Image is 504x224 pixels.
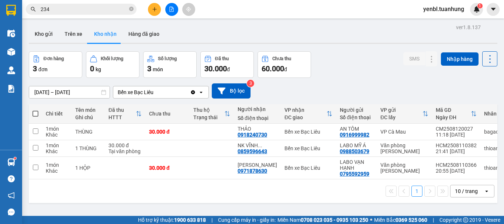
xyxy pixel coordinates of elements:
[284,165,332,171] div: Bến xe Bạc Liêu
[436,126,477,132] div: CM2508120027
[41,5,128,13] input: Tìm tên, số ĐT hoặc mã đơn
[46,132,68,138] div: Khác
[86,51,139,78] button: Khối lượng0kg
[44,56,64,61] div: Đơn hàng
[198,89,204,95] svg: open
[46,111,68,117] div: Chi tiết
[340,132,369,138] div: 0916999982
[204,64,227,73] span: 30.000
[258,51,311,78] button: Chưa thu60.000đ
[238,106,277,112] div: Người nhận
[340,107,373,113] div: Người gửi
[88,25,122,43] button: Kho nhận
[29,86,110,98] input: Select a date range.
[380,142,428,154] div: Văn phòng [PERSON_NAME]
[277,216,368,224] span: Miền Nam
[238,148,267,154] div: 0859596643
[432,104,480,124] th: Toggle SortBy
[436,107,471,113] div: Mã GD
[238,115,277,121] div: Số điện thoại
[403,52,425,65] button: SMS
[186,7,191,12] span: aim
[75,114,101,120] div: Ghi chú
[29,51,82,78] button: Đơn hàng3đơn
[484,188,490,194] svg: open
[238,142,277,148] div: NK VĨNH HƯNG
[262,64,284,73] span: 60.000
[247,80,254,87] sup: 3
[377,104,432,124] th: Toggle SortBy
[340,142,373,148] div: LABO MỸ Á
[148,3,161,16] button: plus
[211,216,213,224] span: |
[33,64,37,73] span: 3
[46,148,68,154] div: Khác
[238,132,267,138] div: 0918240730
[129,7,134,11] span: close-circle
[96,66,101,72] span: kg
[380,107,422,113] div: VP gửi
[122,25,165,43] button: Hàng đã giao
[212,83,251,99] button: Bộ lọc
[153,66,163,72] span: món
[14,157,16,159] sup: 1
[200,51,254,78] button: Đã thu30.000đ
[284,66,287,72] span: đ
[46,162,68,168] div: 1 món
[165,3,178,16] button: file-add
[143,51,197,78] button: Số lượng3món
[238,168,267,174] div: 0971878630
[31,7,36,12] span: search
[8,209,15,216] span: message
[108,148,142,154] div: Tại văn phòng
[7,158,15,166] img: warehouse-icon
[301,217,368,223] strong: 0708 023 035 - 0935 103 250
[174,217,206,223] strong: 1900 633 818
[75,145,101,151] div: 1 THÙNG
[238,162,277,168] div: HOÀNG HUY
[436,114,471,120] div: Ngày ĐH
[193,107,224,113] div: Thu hộ
[238,126,277,132] div: THẢO
[108,142,142,148] div: 30.000 đ
[380,162,428,174] div: Văn phòng [PERSON_NAME]
[7,30,15,37] img: warehouse-icon
[118,89,153,96] div: Bến xe Bạc Liêu
[258,142,262,148] span: ...
[149,165,186,171] div: 30.000 đ
[108,114,136,120] div: HTTT
[101,56,123,61] div: Khối lượng
[340,126,373,132] div: AN TÔM
[6,5,16,16] img: logo-vxr
[436,148,477,154] div: 21:41 [DATE]
[227,66,230,72] span: đ
[154,89,155,96] input: Selected Bến xe Bạc Liêu.
[284,145,332,151] div: Bến xe Bạc Liêu
[284,114,327,120] div: ĐC giao
[7,48,15,56] img: warehouse-icon
[29,25,59,43] button: Kho gửi
[417,4,470,14] span: yenbl.tuanhung
[215,56,229,61] div: Đã thu
[370,218,372,221] span: ⚪️
[193,114,224,120] div: Trạng thái
[8,192,15,199] span: notification
[149,111,186,117] div: Chưa thu
[284,129,332,135] div: Bến xe Bạc Liêu
[218,216,276,224] span: Cung cấp máy in - giấy in:
[272,56,291,61] div: Chưa thu
[436,168,477,174] div: 20:55 [DATE]
[436,162,477,168] div: HCM2508110366
[190,89,196,95] svg: Clear value
[75,165,101,171] div: 1 HỘP
[281,104,336,124] th: Toggle SortBy
[340,159,373,171] div: LABO VẠN HẠNH
[149,129,186,135] div: 30.000 đ
[46,168,68,174] div: Khác
[455,187,478,195] div: 10 / trang
[169,7,174,12] span: file-add
[340,148,369,154] div: 0988503679
[59,25,88,43] button: Trên xe
[46,142,68,148] div: 1 món
[463,217,468,223] span: copyright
